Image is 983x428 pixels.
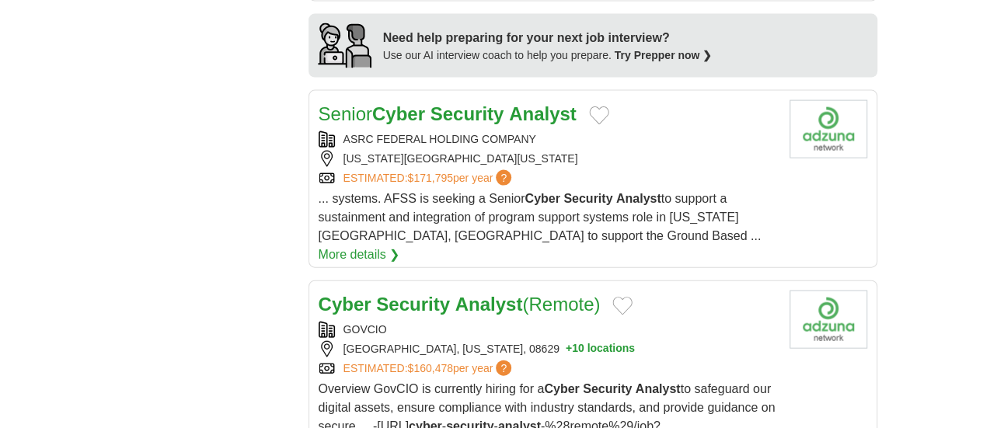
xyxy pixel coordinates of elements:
[407,362,452,374] span: $160,478
[319,294,601,315] a: Cyber Security Analyst(Remote)
[455,294,523,315] strong: Analyst
[376,294,450,315] strong: Security
[407,172,452,184] span: $171,795
[319,103,577,124] a: SeniorCyber Security Analyst
[343,360,515,377] a: ESTIMATED:$160,478per year?
[636,382,681,395] strong: Analyst
[583,382,632,395] strong: Security
[383,47,713,64] div: Use our AI interview coach to help you prepare.
[319,294,371,315] strong: Cyber
[372,103,425,124] strong: Cyber
[544,382,579,395] strong: Cyber
[525,192,559,205] strong: Cyber
[612,297,633,315] button: Add to favorite jobs
[566,341,572,357] span: +
[343,323,387,336] a: GOVCIO
[563,192,612,205] strong: Security
[496,170,511,186] span: ?
[616,192,661,205] strong: Analyst
[343,170,515,186] a: ESTIMATED:$171,795per year?
[319,192,762,242] span: ... systems. AFSS is seeking a Senior to support a sustainment and integration of program support...
[319,131,777,148] div: ASRC FEDERAL HOLDING COMPANY
[790,100,867,158] img: Company logo
[496,360,511,376] span: ?
[383,29,713,47] div: Need help preparing for your next job interview?
[790,291,867,349] img: GovCIO logo
[319,151,777,167] div: [US_STATE][GEOGRAPHIC_DATA][US_STATE]
[566,341,635,357] button: +10 locations
[589,106,609,125] button: Add to favorite jobs
[509,103,577,124] strong: Analyst
[615,49,713,61] a: Try Prepper now ❯
[319,245,400,264] a: More details ❯
[430,103,504,124] strong: Security
[319,341,777,357] div: [GEOGRAPHIC_DATA], [US_STATE], 08629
